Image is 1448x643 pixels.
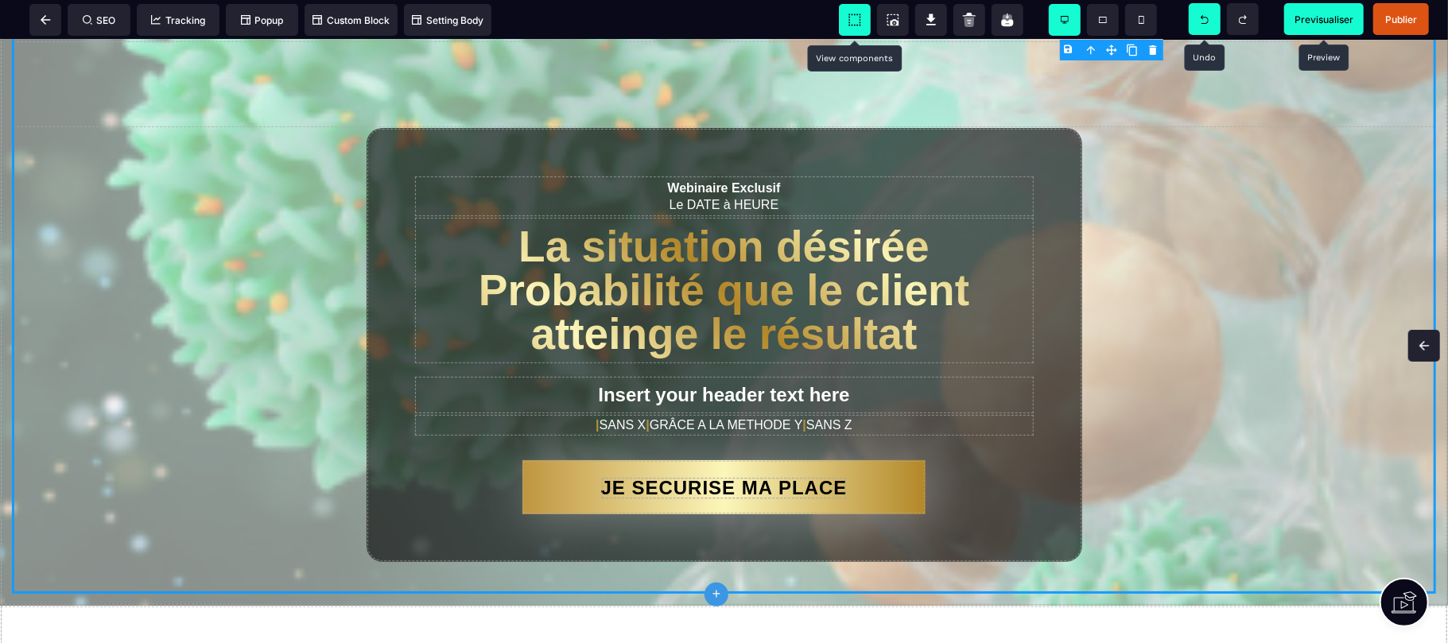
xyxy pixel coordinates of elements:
[412,14,483,26] span: Setting Body
[803,378,806,392] b: |
[1295,14,1353,25] span: Previsualiser
[596,378,599,392] b: |
[151,14,205,26] span: Tracking
[839,4,871,36] span: View components
[414,374,1035,397] text: SANS X GRÂCE A LA METHODE Y SANS Z
[1284,3,1364,35] span: Preview
[1385,14,1417,25] span: Publier
[241,14,284,26] span: Popup
[522,420,926,475] button: JE SECURISE MA PLACE
[414,136,1035,177] text: Le DATE à HEURE
[414,336,1035,374] h2: Insert your header text here
[313,14,390,26] span: Custom Block
[646,378,649,392] b: |
[414,177,1035,324] h1: La situation désirée Probabilité que le client atteinge le résultat
[877,4,909,36] span: Screenshot
[83,14,116,26] span: SEO
[668,141,781,155] b: Webinaire Exclusif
